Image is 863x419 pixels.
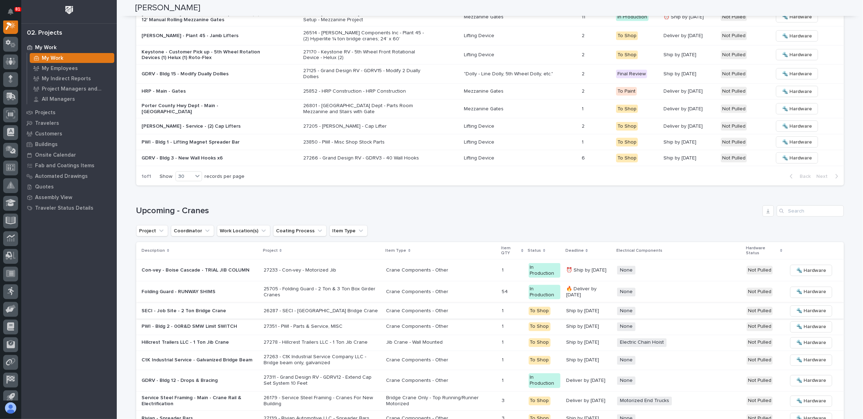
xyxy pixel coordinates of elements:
button: 🔩 Hardware [790,265,832,276]
tr: GDRV - Bldg 3 - New Wall Hooks x627266 - Grand Design RV - GDRV3 - 40 Wall HooksLifting Device66 ... [136,150,844,166]
p: 1 [502,338,505,346]
p: Deliver by [DATE] [566,398,611,404]
div: Notifications81 [9,8,18,20]
span: 🔩 Hardware [796,323,826,331]
p: ⏰ Ship by [DATE] [664,14,715,20]
tr: Folding Guard - RUNWAY SHIMS25705 - Folding Guard - 2 Ton & 3 Ton Box Girder CranesCrane Componen... [136,281,844,303]
p: Lifting Device [464,123,576,129]
p: 26179 - Service Steel Framing - Cranes For New Building [264,395,381,407]
button: 🔩 Hardware [776,49,818,60]
p: Mezzanine Gates [464,106,576,112]
div: Not Pulled [747,377,773,385]
span: 🔩 Hardware [782,122,812,130]
div: Not Pulled [747,288,773,297]
div: In Production [529,263,561,278]
p: Quotes [35,184,54,190]
p: Lifting Device [464,155,576,161]
div: Not Pulled [721,154,747,163]
a: Onsite Calendar [21,150,117,160]
button: 🔩 Hardware [776,68,818,80]
div: Not Pulled [721,122,747,131]
div: Not Pulled [747,338,773,347]
div: Not Pulled [721,105,747,114]
button: 🔩 Hardware [776,86,818,97]
button: Coordinator [171,225,214,237]
p: Ship by [DATE] [566,308,611,314]
div: To Shop [616,105,638,114]
button: 🔩 Hardware [790,321,832,333]
p: 2 [582,122,586,129]
p: 81 [16,7,20,12]
p: Deliver by [DATE] [664,106,715,112]
p: Ship by [DATE] [566,340,611,346]
p: Traveler Status Details [35,205,93,211]
p: 2 [582,31,586,39]
div: In Production [529,285,561,300]
p: Service Steel Framing - Main - Crane Rail & Electrification [142,395,258,407]
button: 🔩 Hardware [776,103,818,115]
p: Crane Components - Other [386,289,496,295]
p: SECI - Job Site - 2 Ton Bridge Crane [142,308,258,314]
p: Con-vey - Boise Cascade - TRIAL JIB COLUMN [142,267,258,273]
p: 11 [582,13,587,20]
a: Traveler Status Details [21,203,117,213]
a: Fab and Coatings Items [21,160,117,171]
button: Coating Process [273,225,327,237]
tr: [PERSON_NAME] - Service - (2) Cap Lifters27205 - [PERSON_NAME] - Cap LifterLifting Device22 To Sh... [136,118,844,134]
p: 🔥 Deliver by [DATE] [566,286,611,298]
p: 1 [502,322,505,330]
button: 🔩 Hardware [776,136,818,148]
p: Crane Components - Other [386,308,496,314]
div: To Shop [529,397,551,406]
p: [PERSON_NAME] - Plant 45 - Jamb Lifters [142,33,266,39]
p: Fab and Coatings Items [35,163,94,169]
p: [PERSON_NAME] - Service - (2) Cap Lifters [142,123,266,129]
p: CtK Industrial Service - Galvanized Bridge Beam [142,357,258,363]
p: Crane Components - Other [386,378,496,384]
div: Not Pulled [747,322,773,331]
button: users-avatar [3,401,18,415]
span: 🔩 Hardware [782,154,812,162]
p: 27351 - PWI - Parts & Service, MISC [264,324,381,330]
div: Not Pulled [747,397,773,406]
a: My Work [21,42,117,53]
p: Deliver by [DATE] [664,88,715,94]
p: Onsite Calendar [35,152,76,158]
p: Item QTY [501,244,519,257]
p: My Work [42,55,63,62]
p: All Managers [42,96,75,103]
button: 🔩 Hardware [790,305,832,317]
span: 🔩 Hardware [796,356,826,365]
a: Projects [21,107,117,118]
p: 3 [502,397,506,404]
p: Hardware Status [746,244,778,257]
button: Notifications [3,4,18,19]
p: "Dolly - Line Dolly, 5th Wheel Dolly, etc." [464,71,576,77]
span: 🔩 Hardware [796,307,826,315]
span: 🔩 Hardware [782,87,812,96]
p: PWI - Bldg 1 - Lifting Magnet Spreader Bar [142,139,266,145]
div: To Shop [529,338,551,347]
p: Ship by [DATE] [664,155,715,161]
tr: HRP - Main - Gates25852 - HRP Construction - HRP ConstructionMezzanine Gates22 To PaintDeliver by... [136,83,844,99]
tr: Porter County Hwy Dept - Main - [GEOGRAPHIC_DATA]26801 - [GEOGRAPHIC_DATA] Dept - Parts Room Mezz... [136,99,844,118]
a: My Indirect Reports [27,74,117,83]
span: None [617,322,635,331]
span: 🔩 Hardware [796,288,826,296]
p: Customers [35,131,62,137]
p: Show [160,174,173,180]
p: 27263 - CtK Industrial Service Company LLC - Bridge beam only, galvanized [264,354,381,366]
p: Project [263,247,278,255]
tr: GDRV - Bldg 15 - Modify Dually Dollies27125 - Grand Design RV - GDRV15 - Modify 2 Dually Dollies"... [136,64,844,83]
p: Status [528,247,541,255]
button: 🔩 Hardware [776,11,818,23]
button: 🔩 Hardware [776,121,818,132]
p: ⏰ Ship by [DATE] [566,267,611,273]
p: Jib Crane - Wall Mounted [386,340,496,346]
button: 🔩 Hardware [776,152,818,164]
span: None [617,266,635,275]
div: In Production [616,13,649,22]
tr: SECI - Job Site - 2 Ton Bridge Crane26287 - SECI - [GEOGRAPHIC_DATA] Bridge CraneCrane Components... [136,303,844,319]
span: 🔩 Hardware [796,397,826,406]
p: 27278 - Hillcrest Trailers LLC - 1 Ton Jib Crane [264,340,381,346]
